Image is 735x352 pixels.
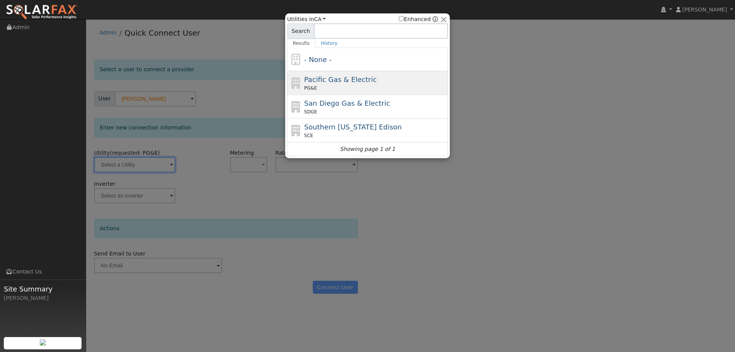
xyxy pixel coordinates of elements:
[399,15,431,23] label: Enhanced
[314,16,326,22] a: CA
[287,39,315,48] a: Results
[433,16,438,22] a: Enhanced Providers
[304,99,390,107] span: San Diego Gas & Electric
[4,284,82,294] span: Site Summary
[4,294,82,302] div: [PERSON_NAME]
[287,23,314,39] span: Search
[304,123,402,131] span: Southern [US_STATE] Edison
[304,56,332,64] span: - None -
[304,85,317,92] span: PG&E
[399,16,404,21] input: Enhanced
[304,132,314,139] span: SCE
[304,108,317,115] span: SDGE
[6,4,78,20] img: SolarFax
[682,7,727,13] span: [PERSON_NAME]
[315,39,343,48] a: History
[304,75,377,83] span: Pacific Gas & Electric
[399,15,438,23] span: Show enhanced providers
[40,339,46,345] img: retrieve
[340,145,395,153] i: Showing page 1 of 1
[287,15,326,23] span: Utilities in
